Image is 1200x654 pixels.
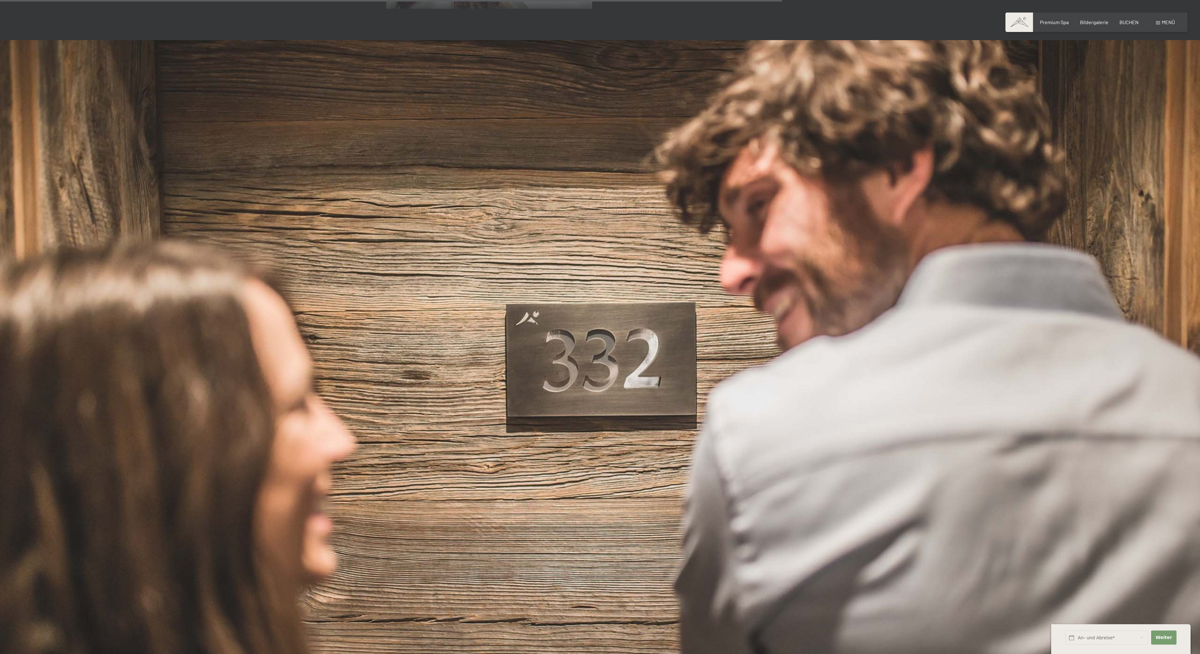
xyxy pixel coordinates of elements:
a: Premium Spa [1040,19,1069,25]
span: Menü [1162,19,1175,25]
a: BUCHEN [1119,19,1139,25]
span: Schnellanfrage [1051,623,1078,628]
button: Weiter [1151,630,1177,645]
span: Weiter [1156,635,1172,641]
a: Bildergalerie [1080,19,1109,25]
